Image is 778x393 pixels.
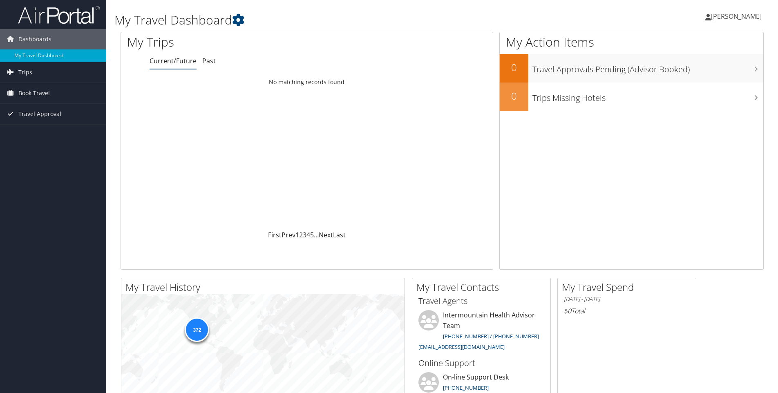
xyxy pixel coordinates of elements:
[310,230,314,239] a: 5
[564,295,690,303] h6: [DATE] - [DATE]
[306,230,310,239] a: 4
[500,60,528,74] h2: 0
[711,12,762,21] span: [PERSON_NAME]
[333,230,346,239] a: Last
[532,60,763,75] h3: Travel Approvals Pending (Advisor Booked)
[114,11,551,29] h1: My Travel Dashboard
[150,56,197,65] a: Current/Future
[127,33,332,51] h1: My Trips
[202,56,216,65] a: Past
[418,343,505,351] a: [EMAIL_ADDRESS][DOMAIN_NAME]
[564,306,690,315] h6: Total
[314,230,319,239] span: …
[443,384,489,391] a: [PHONE_NUMBER]
[319,230,333,239] a: Next
[443,333,539,340] a: [PHONE_NUMBER] / [PHONE_NUMBER]
[299,230,303,239] a: 2
[418,357,544,369] h3: Online Support
[125,280,405,294] h2: My Travel History
[414,310,548,354] li: Intermountain Health Advisor Team
[303,230,306,239] a: 3
[500,54,763,83] a: 0Travel Approvals Pending (Advisor Booked)
[268,230,282,239] a: First
[185,317,209,342] div: 372
[416,280,550,294] h2: My Travel Contacts
[18,5,100,25] img: airportal-logo.png
[18,29,51,49] span: Dashboards
[500,33,763,51] h1: My Action Items
[532,88,763,104] h3: Trips Missing Hotels
[500,89,528,103] h2: 0
[18,104,61,124] span: Travel Approval
[295,230,299,239] a: 1
[418,295,544,307] h3: Travel Agents
[282,230,295,239] a: Prev
[564,306,571,315] span: $0
[121,75,493,89] td: No matching records found
[500,83,763,111] a: 0Trips Missing Hotels
[18,62,32,83] span: Trips
[705,4,770,29] a: [PERSON_NAME]
[18,83,50,103] span: Book Travel
[562,280,696,294] h2: My Travel Spend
